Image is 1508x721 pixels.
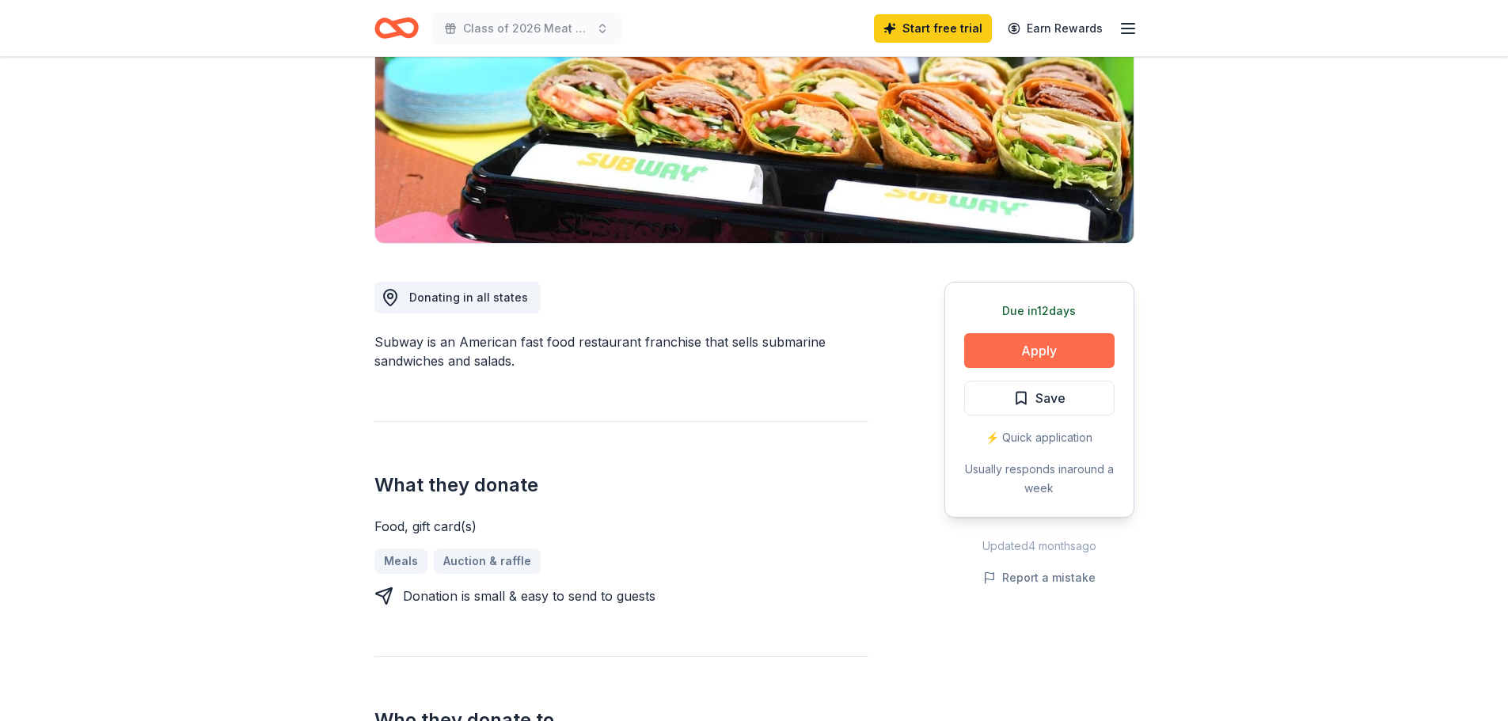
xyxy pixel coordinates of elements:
div: Donation is small & easy to send to guests [403,586,655,605]
div: ⚡️ Quick application [964,428,1115,447]
button: Save [964,381,1115,416]
a: Earn Rewards [998,14,1112,43]
button: Class of 2026 Meat & Basket Raffle [431,13,621,44]
span: Class of 2026 Meat & Basket Raffle [463,19,590,38]
a: Meals [374,548,427,574]
div: Due in 12 days [964,302,1115,321]
button: Apply [964,333,1115,368]
button: Report a mistake [983,568,1096,587]
div: Food, gift card(s) [374,517,868,536]
div: Updated 4 months ago [944,537,1134,556]
a: Start free trial [874,14,992,43]
a: Home [374,9,419,47]
div: Usually responds in around a week [964,460,1115,498]
span: Donating in all states [409,290,528,304]
span: Save [1035,388,1065,408]
h2: What they donate [374,472,868,498]
a: Auction & raffle [434,548,541,574]
div: Subway is an American fast food restaurant franchise that sells submarine sandwiches and salads. [374,332,868,370]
